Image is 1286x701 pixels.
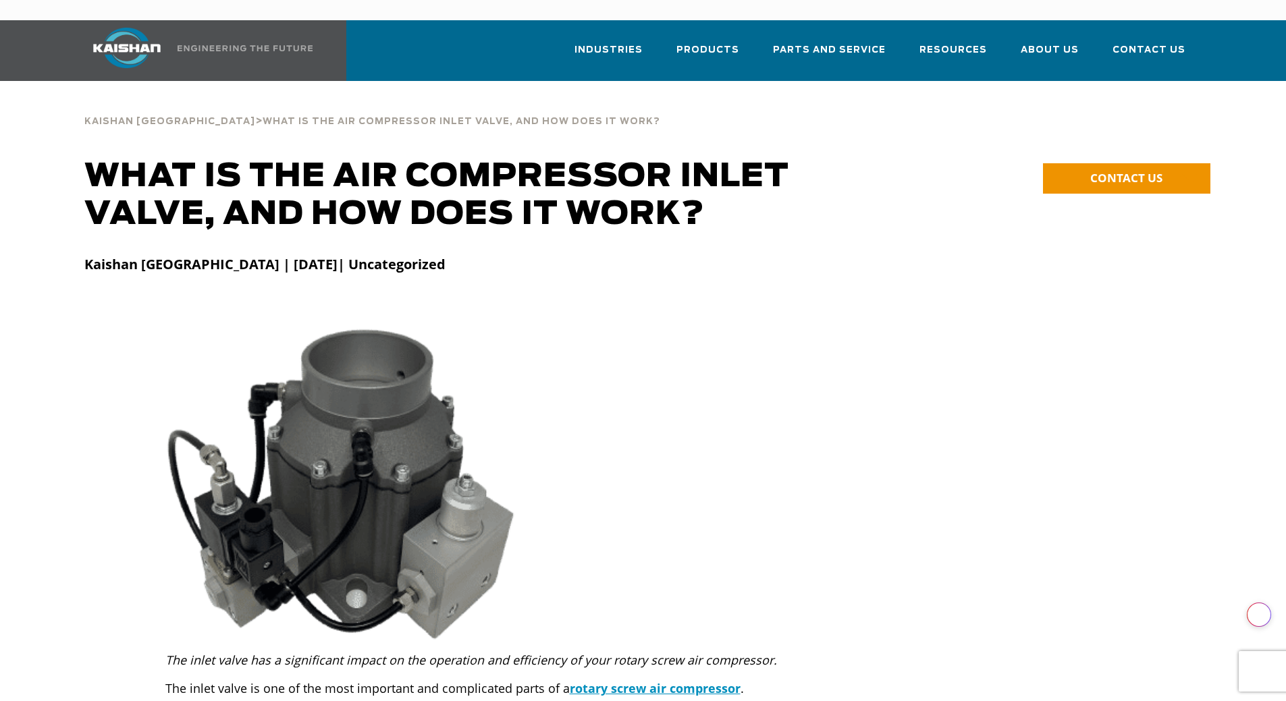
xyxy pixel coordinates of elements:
span: About Us [1021,43,1079,58]
a: What is the Air Compressor Inlet Valve, and How Does it Work? [263,115,660,127]
span: Industries [574,43,643,58]
span: What is the Air Compressor Inlet Valve, and How Does it Work? [263,117,660,126]
a: Products [676,32,739,78]
a: Kaishan USA [76,20,315,81]
span: Parts and Service [773,43,886,58]
h1: What is the Air Compressor Inlet Valve, and How Does it Work? [84,158,919,233]
a: About Us [1021,32,1079,78]
a: Contact Us [1113,32,1185,78]
a: Kaishan [GEOGRAPHIC_DATA] [84,115,255,127]
span: Kaishan [GEOGRAPHIC_DATA] [84,117,255,126]
span: Contact Us [1113,43,1185,58]
span: Resources [919,43,987,58]
a: CONTACT US [1043,163,1210,194]
span: Products [676,43,739,58]
strong: Kaishan [GEOGRAPHIC_DATA] | [DATE]| Uncategorized [84,255,446,273]
img: Engineering the future [178,45,313,51]
div: > [84,101,660,132]
img: kaishan logo [76,28,178,68]
span: CONTACT US [1090,170,1162,186]
img: inlet valve [165,298,533,642]
a: Parts and Service [773,32,886,78]
p: The inlet valve is one of the most important and complicated parts of a . [165,677,1121,699]
em: The inlet valve has a significant impact on the operation and efficiency of your rotary screw air... [165,652,777,668]
a: Industries [574,32,643,78]
a: rotary screw air compressor [570,680,741,696]
a: Resources [919,32,987,78]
